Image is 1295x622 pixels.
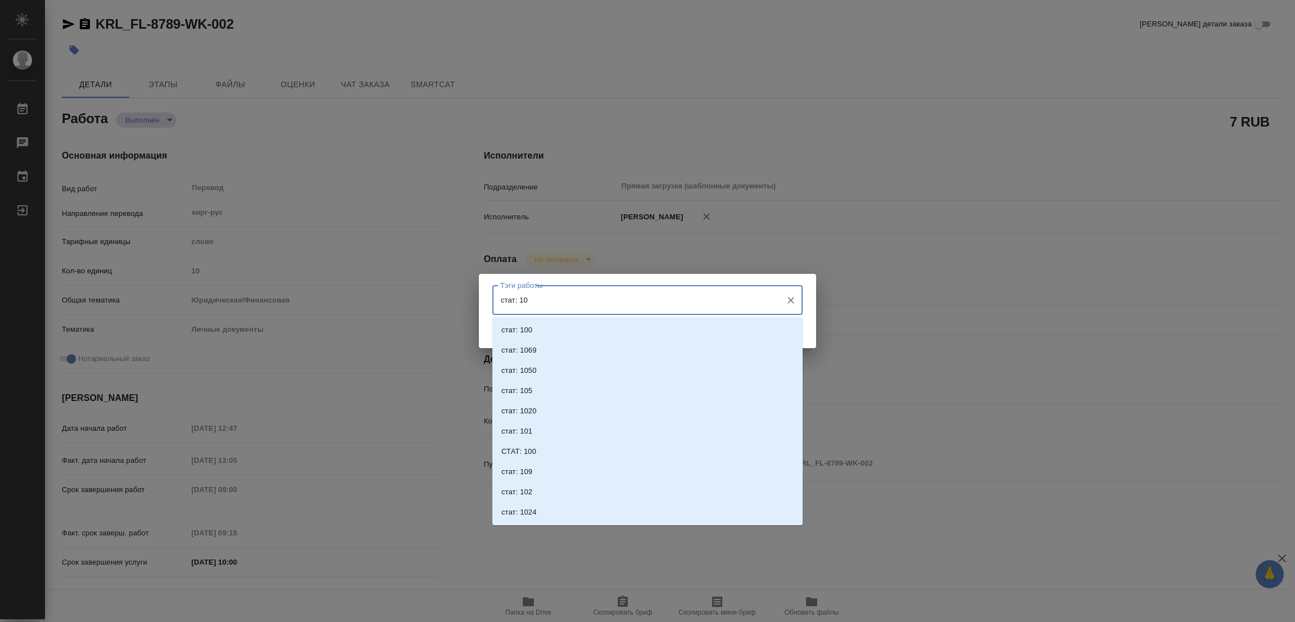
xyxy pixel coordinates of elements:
[501,507,537,518] p: стат: 1024
[501,324,532,336] p: стат: 100
[501,466,532,477] p: стат: 109
[783,292,799,308] button: Очистить
[501,486,532,498] p: стат: 102
[501,385,532,396] p: стат: 105
[501,405,537,417] p: стат: 1020
[501,426,532,437] p: стат: 101
[501,365,537,376] p: стат: 1050
[501,345,537,356] p: стат: 1069
[501,446,536,457] p: СТАТ: 100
